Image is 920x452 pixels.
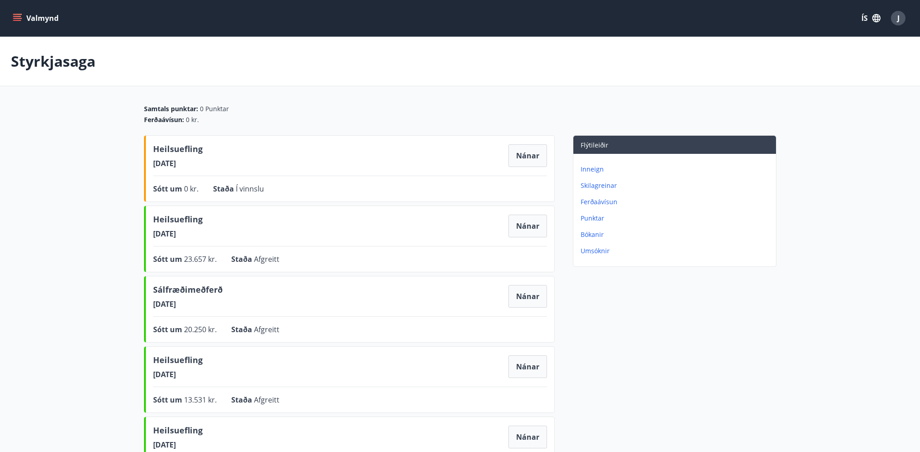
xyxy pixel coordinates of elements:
span: Sótt um [153,324,184,334]
p: Skilagreinar [581,181,772,190]
span: [DATE] [153,369,203,379]
span: [DATE] [153,440,203,450]
p: Umsóknir [581,246,772,255]
p: Inneign [581,165,772,174]
button: Nánar [508,355,547,378]
span: Sótt um [153,184,184,194]
p: Bókanir [581,230,772,239]
span: J [897,13,900,23]
p: Punktar [581,214,772,223]
span: Heilsuefling [153,354,203,369]
span: Sálfræðimeðferð [153,284,223,299]
button: Nánar [508,215,547,237]
button: menu [11,10,62,26]
span: 20.250 kr. [184,324,217,334]
button: Nánar [508,285,547,308]
span: Afgreitt [254,324,279,334]
span: Staða [213,184,236,194]
span: Staða [231,254,254,264]
p: Styrkjasaga [11,51,95,71]
button: Nánar [508,426,547,448]
span: Flýtileiðir [581,141,608,149]
span: 23.657 kr. [184,254,217,264]
span: 0 Punktar [200,104,229,113]
span: [DATE] [153,299,223,309]
span: Staða [231,395,254,405]
p: Ferðaávísun [581,197,772,206]
button: Nánar [508,144,547,167]
span: Samtals punktar : [144,104,198,113]
span: Heilsuefling [153,213,203,229]
span: Afgreitt [254,395,279,405]
button: J [887,7,909,29]
span: 0 kr. [186,115,199,124]
span: Sótt um [153,254,184,264]
span: Í vinnslu [236,184,264,194]
span: [DATE] [153,158,203,168]
button: ÍS [856,10,885,26]
span: 0 kr. [184,184,199,194]
span: [DATE] [153,229,203,239]
span: Sótt um [153,395,184,405]
span: Afgreitt [254,254,279,264]
span: 13.531 kr. [184,395,217,405]
span: Heilsuefling [153,424,203,440]
span: Heilsuefling [153,143,203,158]
span: Ferðaávísun : [144,115,184,124]
span: Staða [231,324,254,334]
